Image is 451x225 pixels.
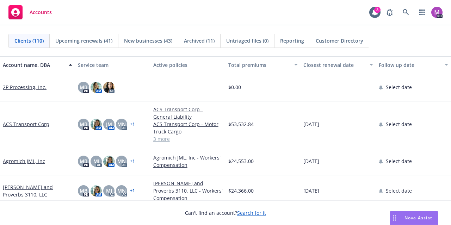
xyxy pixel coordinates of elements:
span: MJ [106,187,112,194]
span: Untriaged files (0) [226,37,268,44]
span: Can't find an account? [185,209,266,217]
img: photo [91,119,102,130]
span: MN [117,187,126,194]
img: photo [431,7,443,18]
span: Nova Assist [404,215,432,221]
div: Closest renewal date [303,61,365,69]
span: $24,553.00 [228,157,254,165]
div: Drag to move [390,211,399,225]
span: Customer Directory [316,37,363,44]
a: 2P Processing, Inc. [3,83,47,91]
span: New businesses (43) [124,37,172,44]
span: MN [117,157,126,165]
a: Switch app [415,5,429,19]
span: - [303,83,305,91]
span: Upcoming renewals (41) [55,37,112,44]
div: 3 [374,7,381,13]
span: Reporting [280,37,304,44]
a: [PERSON_NAME] and Proverbs 3110, LLC [3,183,72,198]
a: ACS Transport Corp [3,120,49,128]
span: MB [80,187,87,194]
a: Accounts [6,2,55,22]
a: Agromich JML, Inc - Workers' Compensation [153,154,223,169]
span: [DATE] [303,120,319,128]
a: 3 more [153,135,223,143]
a: + 1 [130,189,135,193]
span: Select date [386,120,412,128]
a: [PERSON_NAME] and Proverbs 3110, LLC - Workers' Compensation [153,180,223,202]
button: Total premiums [225,56,301,73]
div: Service team [78,61,147,69]
a: + 1 [130,159,135,163]
img: photo [103,82,115,93]
div: Account name, DBA [3,61,64,69]
button: Closest renewal date [301,56,376,73]
button: Follow up date [376,56,451,73]
span: $0.00 [228,83,241,91]
span: [DATE] [303,157,319,165]
span: MB [80,83,87,91]
a: ACS Transport Corp - General Liability [153,106,223,120]
span: MJ [93,157,99,165]
span: [DATE] [303,187,319,194]
div: Active policies [153,61,223,69]
span: MN [117,120,126,128]
span: $24,366.00 [228,187,254,194]
span: MB [80,157,87,165]
img: photo [103,156,115,167]
div: Follow up date [379,61,440,69]
span: Select date [386,187,412,194]
img: photo [91,185,102,196]
a: Report a Bug [383,5,397,19]
button: Nova Assist [390,211,438,225]
div: Total premiums [228,61,290,69]
span: JM [106,120,112,128]
a: Search [399,5,413,19]
span: Clients (110) [14,37,44,44]
span: Select date [386,83,412,91]
span: Accounts [30,10,52,15]
a: Agromich JML, Inc [3,157,45,165]
a: + 1 [130,122,135,126]
span: $53,532.84 [228,120,254,128]
a: ACS Transport Corp - Motor Truck Cargo [153,120,223,135]
span: MB [80,120,87,128]
span: - [153,83,155,91]
a: Search for it [237,210,266,216]
button: Active policies [150,56,225,73]
span: Archived (11) [184,37,215,44]
img: photo [91,82,102,93]
span: Select date [386,157,412,165]
button: Service team [75,56,150,73]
